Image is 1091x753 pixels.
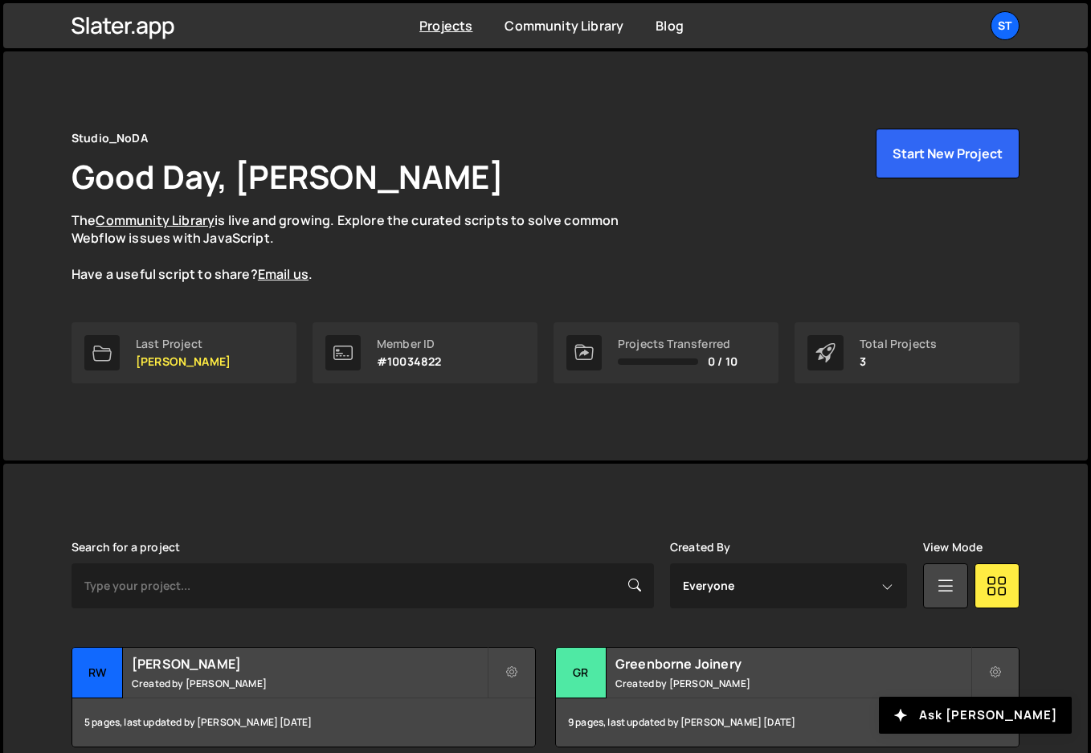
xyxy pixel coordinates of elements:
[505,17,623,35] a: Community Library
[72,541,180,554] label: Search for a project
[258,265,309,283] a: Email us
[419,17,472,35] a: Projects
[72,647,536,747] a: RW [PERSON_NAME] Created by [PERSON_NAME] 5 pages, last updated by [PERSON_NAME] [DATE]
[72,698,535,747] div: 5 pages, last updated by [PERSON_NAME] [DATE]
[708,355,738,368] span: 0 / 10
[72,648,123,698] div: RW
[556,648,607,698] div: Gr
[860,355,937,368] p: 3
[72,211,650,284] p: The is live and growing. Explore the curated scripts to solve common Webflow issues with JavaScri...
[72,129,148,148] div: Studio_NoDA
[72,154,504,198] h1: Good Day, [PERSON_NAME]
[556,698,1019,747] div: 9 pages, last updated by [PERSON_NAME] [DATE]
[923,541,983,554] label: View Mode
[670,541,731,554] label: Created By
[618,338,738,350] div: Projects Transferred
[136,355,231,368] p: [PERSON_NAME]
[377,355,441,368] p: #10034822
[72,563,654,608] input: Type your project...
[132,677,487,690] small: Created by [PERSON_NAME]
[991,11,1019,40] a: St
[132,655,487,673] h2: [PERSON_NAME]
[136,338,231,350] div: Last Project
[96,211,215,229] a: Community Library
[860,338,937,350] div: Total Projects
[879,697,1072,734] button: Ask [PERSON_NAME]
[615,655,970,673] h2: Greenborne Joinery
[72,322,296,383] a: Last Project [PERSON_NAME]
[656,17,684,35] a: Blog
[615,677,970,690] small: Created by [PERSON_NAME]
[377,338,441,350] div: Member ID
[876,129,1019,178] button: Start New Project
[555,647,1019,747] a: Gr Greenborne Joinery Created by [PERSON_NAME] 9 pages, last updated by [PERSON_NAME] [DATE]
